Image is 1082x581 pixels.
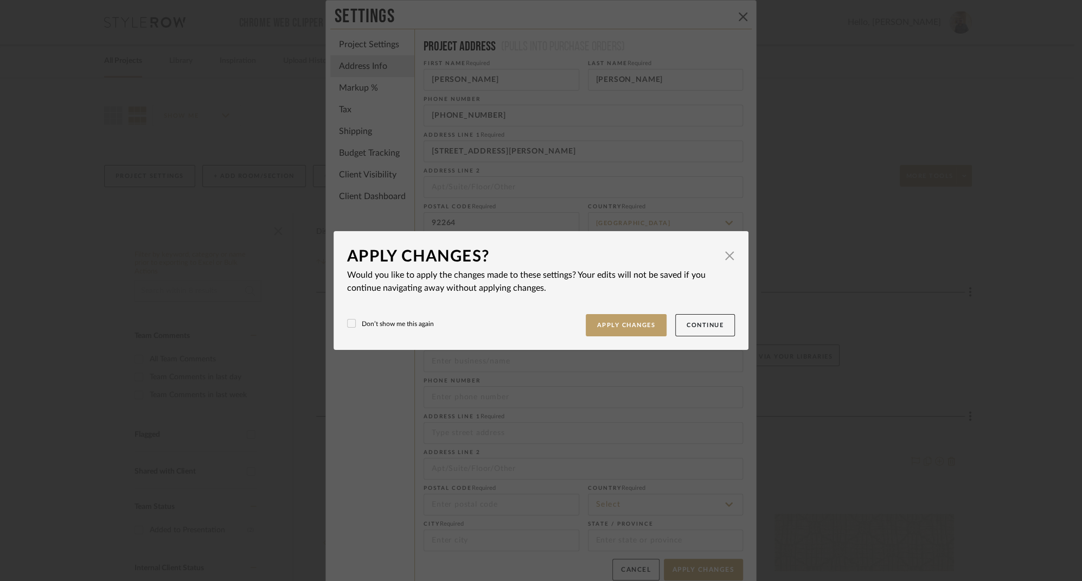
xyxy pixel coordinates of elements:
button: Continue [675,314,735,336]
button: Apply Changes [586,314,667,336]
p: Would you like to apply the changes made to these settings? Your edits will not be saved if you c... [347,269,735,295]
div: Apply Changes? [347,245,719,269]
button: Close [719,245,740,266]
label: Don’t show me this again [347,319,434,329]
